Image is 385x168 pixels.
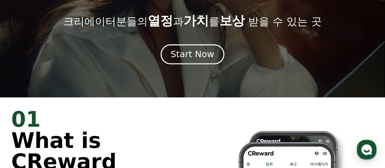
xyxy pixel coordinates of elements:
div: Start Now [171,48,214,60]
span: 대화 [64,120,73,126]
span: 가치 [184,13,209,28]
span: 홈 [22,120,26,126]
span: 보상 [219,13,245,28]
div: 01 [11,109,184,130]
a: 대화 [46,109,91,127]
a: Start Now [162,52,223,59]
button: Start Now [161,44,224,65]
a: 홈 [2,109,46,127]
p: 크리에이터분들의 과 를 받을 수 있는 곳 [63,14,321,28]
span: 설정 [109,120,117,126]
span: 열정 [148,13,173,28]
a: 설정 [91,109,135,127]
